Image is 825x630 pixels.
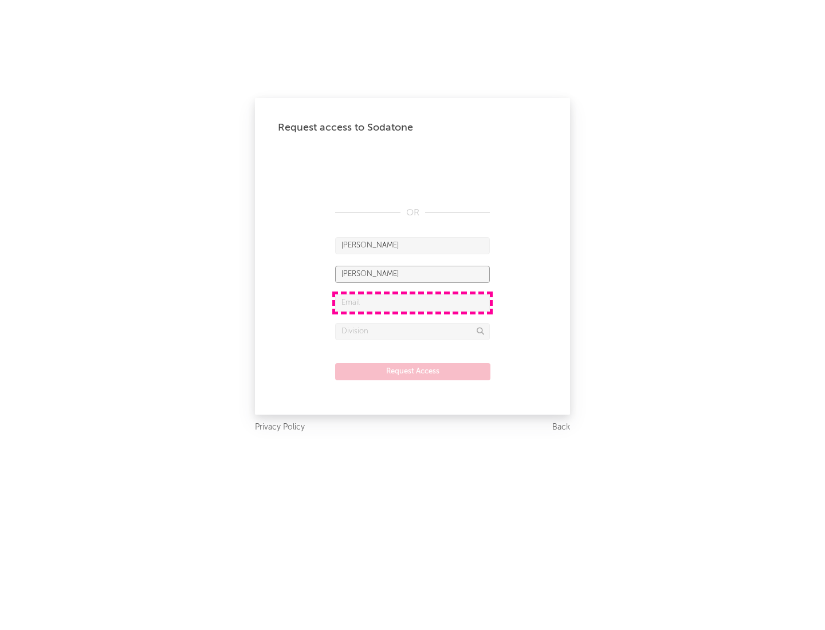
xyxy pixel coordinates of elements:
[335,206,490,220] div: OR
[335,294,490,312] input: Email
[335,237,490,254] input: First Name
[335,323,490,340] input: Division
[278,121,547,135] div: Request access to Sodatone
[552,420,570,435] a: Back
[335,266,490,283] input: Last Name
[335,363,490,380] button: Request Access
[255,420,305,435] a: Privacy Policy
